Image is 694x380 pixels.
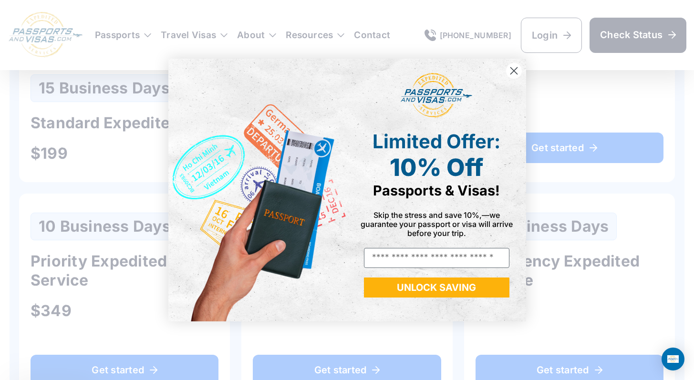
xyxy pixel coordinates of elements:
img: passports and visas [401,73,472,118]
img: de9cda0d-0715-46ca-9a25-073762a91ba7.png [168,59,347,321]
span: Passports & Visas! [373,182,500,199]
span: Skip the stress and save 10%,—we guarantee your passport or visa will arrive before your trip. [361,210,513,238]
button: UNLOCK SAVING [364,277,509,298]
span: 10% Off [390,153,483,182]
button: Close dialog [506,62,522,79]
div: Open Intercom Messenger [662,348,684,370]
span: Limited Offer: [373,130,500,153]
